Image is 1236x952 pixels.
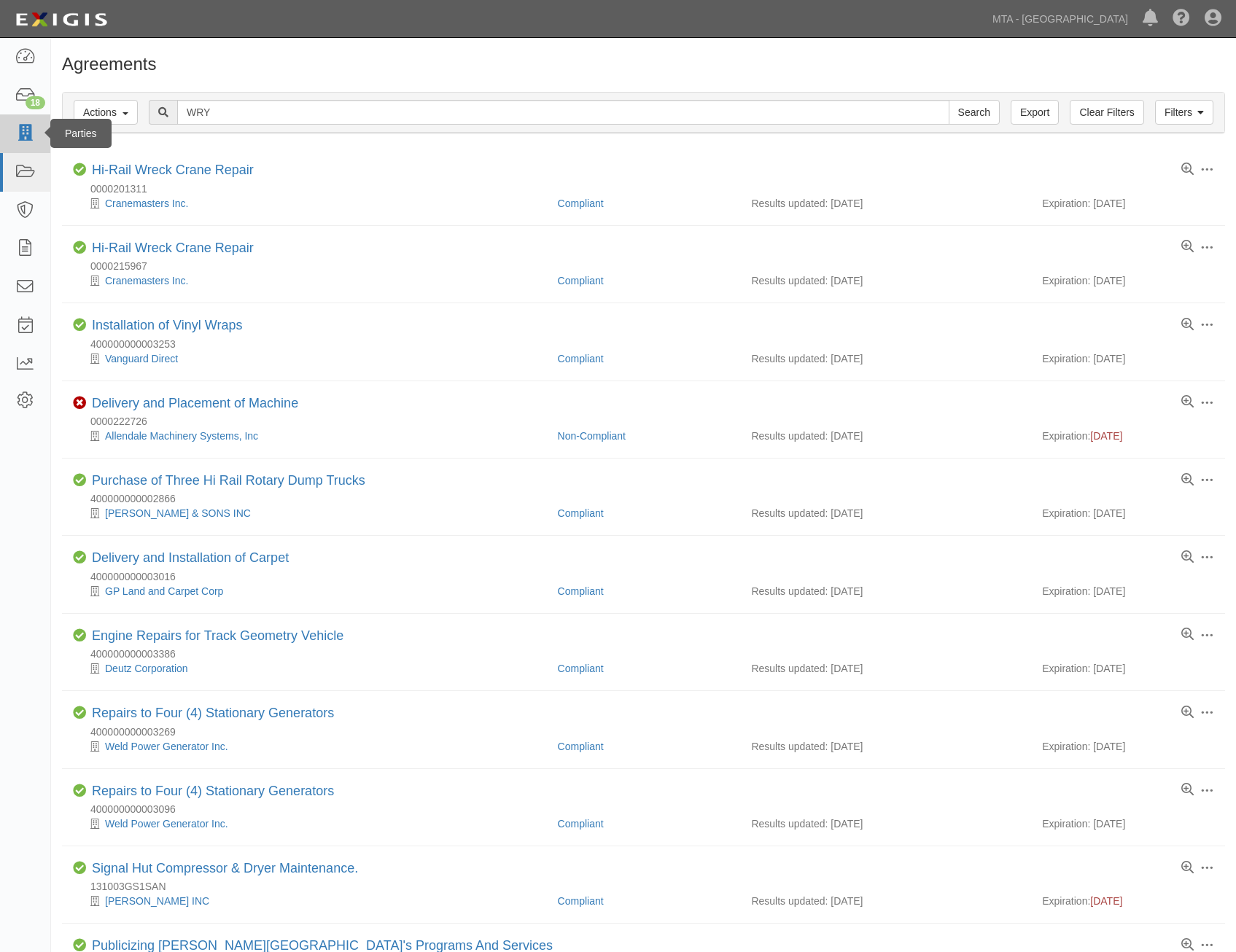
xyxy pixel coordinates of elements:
div: Results updated: [DATE] [751,429,1020,443]
a: MTA - [GEOGRAPHIC_DATA] [985,4,1135,34]
div: Results updated: [DATE] [751,506,1020,520]
div: Vanguard Direct [73,351,547,366]
a: View results summary [1181,862,1194,875]
i: Compliant [73,474,86,487]
a: Weld Power Generator Inc. [105,818,228,830]
a: View results summary [1181,474,1194,487]
div: Expiration: [1042,894,1214,908]
div: 400000000003386 [73,647,1225,661]
input: Search [177,100,949,125]
div: Expiration: [DATE] [1042,661,1214,676]
a: View results summary [1181,551,1194,564]
div: Expiration: [DATE] [1042,816,1214,831]
a: Hi-Rail Wreck Crane Repair [92,241,254,255]
div: Delivery and Placement of Machine [92,396,298,412]
div: Expiration: [DATE] [1042,196,1214,211]
div: Cranemasters Inc. [73,196,547,211]
a: View results summary [1181,319,1194,332]
a: Repairs to Four (4) Stationary Generators [92,706,334,720]
i: Compliant [73,551,86,564]
a: Delivery and Installation of Carpet [92,550,289,565]
a: Installation of Vinyl Wraps [92,318,242,332]
div: Weld Power Generator Inc. [73,816,547,831]
div: Expiration: [DATE] [1042,506,1214,520]
div: 0000201311 [73,182,1225,196]
div: Results updated: [DATE] [751,273,1020,288]
a: Delivery and Placement of Machine [92,396,298,410]
div: 400000000003253 [73,337,1225,351]
a: Compliant [558,507,604,519]
i: Compliant [73,784,86,797]
a: View results summary [1181,706,1194,719]
div: 131003GS1SAN [73,879,1225,894]
div: Allendale Machinery Systems, Inc [73,429,547,443]
div: Results updated: [DATE] [751,196,1020,211]
a: Compliant [558,275,604,286]
a: GP Land and Carpet Corp [105,585,223,597]
i: Help Center - Complianz [1173,10,1190,28]
i: Compliant [73,706,86,719]
i: Compliant [73,629,86,642]
div: Results updated: [DATE] [751,584,1020,598]
div: Results updated: [DATE] [751,739,1020,754]
div: JOHN IACONO INC [73,894,547,908]
div: 400000000003269 [73,725,1225,739]
a: Compliant [558,818,604,830]
div: Expiration: [DATE] [1042,739,1214,754]
div: Engine Repairs for Track Geometry Vehicle [92,628,343,644]
a: Cranemasters Inc. [105,275,188,286]
div: Results updated: [DATE] [751,351,1020,366]
div: Hi-Rail Wreck Crane Repair [92,163,254,179]
div: 0000215967 [73,259,1225,273]
div: Results updated: [DATE] [751,894,1020,908]
i: Compliant [73,319,86,332]
div: Delivery and Installation of Carpet [92,550,289,566]
a: Compliant [558,741,604,752]
div: Results updated: [DATE] [751,816,1020,831]
a: Purchase of Three Hi Rail Rotary Dump Trucks [92,473,365,488]
a: Compliant [558,353,604,364]
a: Compliant [558,585,604,597]
a: View results summary [1181,628,1194,641]
div: Results updated: [DATE] [751,661,1020,676]
i: Compliant [73,939,86,952]
div: 400000000003096 [73,802,1225,816]
i: Compliant [73,862,86,875]
span: [DATE] [1090,430,1122,442]
button: Actions [74,100,138,125]
a: Engine Repairs for Track Geometry Vehicle [92,628,343,643]
div: DIEHL & SONS INC [73,506,547,520]
a: Hi-Rail Wreck Crane Repair [92,163,254,177]
a: View results summary [1181,241,1194,254]
div: Expiration: [DATE] [1042,273,1214,288]
a: Repairs to Four (4) Stationary Generators [92,784,334,798]
a: [PERSON_NAME] INC [105,895,209,907]
input: Search [949,100,1000,125]
a: Vanguard Direct [105,353,178,364]
div: Expiration: [DATE] [1042,351,1214,366]
div: 18 [26,96,45,109]
a: Non-Compliant [558,430,626,442]
a: Signal Hut Compressor & Dryer Maintenance. [92,861,358,875]
a: View results summary [1181,784,1194,797]
div: Expiration: [1042,429,1214,443]
div: Purchase of Three Hi Rail Rotary Dump Trucks [92,473,365,489]
div: Cranemasters Inc. [73,273,547,288]
a: Compliant [558,663,604,674]
a: Clear Filters [1070,100,1143,125]
div: 0000222726 [73,414,1225,429]
a: Compliant [558,198,604,209]
div: 400000000003016 [73,569,1225,584]
a: Compliant [558,895,604,907]
i: Compliant [73,163,86,176]
div: GP Land and Carpet Corp [73,584,547,598]
div: Installation of Vinyl Wraps [92,318,242,334]
div: 400000000002866 [73,491,1225,506]
span: Actions [83,106,117,118]
i: Compliant [73,241,86,254]
a: View results summary [1181,396,1194,409]
a: [PERSON_NAME] & SONS INC [105,507,251,519]
div: Expiration: [DATE] [1042,584,1214,598]
div: Weld Power Generator Inc. [73,739,547,754]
